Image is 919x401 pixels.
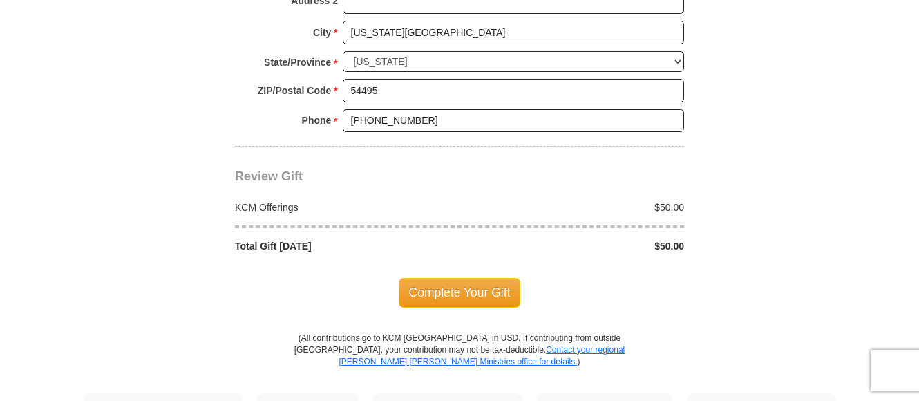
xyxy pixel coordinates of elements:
[302,111,332,130] strong: Phone
[258,81,332,100] strong: ZIP/Postal Code
[228,239,460,253] div: Total Gift [DATE]
[459,200,692,214] div: $50.00
[235,169,303,183] span: Review Gift
[264,53,331,72] strong: State/Province
[313,23,331,42] strong: City
[228,200,460,214] div: KCM Offerings
[294,333,625,393] p: (All contributions go to KCM [GEOGRAPHIC_DATA] in USD. If contributing from outside [GEOGRAPHIC_D...
[339,345,625,366] a: Contact your regional [PERSON_NAME] [PERSON_NAME] Ministries office for details.
[459,239,692,253] div: $50.00
[399,278,521,307] span: Complete Your Gift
